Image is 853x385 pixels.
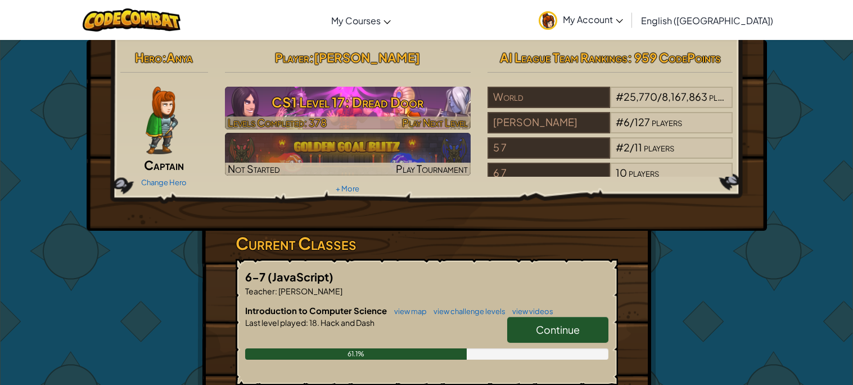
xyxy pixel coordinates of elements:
span: # [616,115,624,128]
span: Hack and Dash [319,317,374,328]
span: 11 [634,141,642,154]
span: players [644,141,674,154]
a: 5 7#2/11players [488,148,733,161]
span: Play Tournament [396,162,468,175]
span: : [309,50,314,65]
span: 2 [624,141,630,154]
h3: Current Classes [236,231,618,256]
a: view challenge levels [428,307,506,316]
span: 6 [624,115,630,128]
span: English ([GEOGRAPHIC_DATA]) [641,15,773,26]
span: AI League Team Rankings [500,50,628,65]
span: My Courses [331,15,381,26]
a: World#25,770/8,167,863players [488,97,733,110]
span: / [630,141,634,154]
div: World [488,87,610,108]
div: 6 7 [488,163,610,184]
span: Hero [135,50,162,65]
img: CS1 Level 17: Dread Door [225,87,471,129]
span: Player [275,50,309,65]
span: # [616,141,624,154]
span: 25,770 [624,90,657,103]
a: My Account [533,2,629,38]
span: Last level played [245,317,306,328]
span: Captain [144,157,184,173]
span: 127 [634,115,650,128]
span: : [306,317,308,328]
span: Anya [166,50,193,65]
div: [PERSON_NAME] [488,112,610,133]
a: My Courses [326,5,396,35]
a: English ([GEOGRAPHIC_DATA]) [635,5,779,35]
span: Play Next Level [402,116,468,129]
a: view map [389,307,427,316]
span: / [630,115,634,128]
span: [PERSON_NAME] [277,286,342,296]
span: My Account [563,14,623,25]
span: (JavaScript) [268,270,333,284]
img: avatar [539,11,557,30]
a: + More [336,184,359,193]
a: view videos [507,307,553,316]
span: players [709,90,739,103]
span: Introduction to Computer Science [245,305,389,316]
a: [PERSON_NAME]#6/127players [488,123,733,136]
span: : [162,50,166,65]
span: players [652,115,682,128]
span: Continue [536,323,580,336]
span: # [616,90,624,103]
img: CodeCombat logo [83,8,181,32]
span: 6-7 [245,270,268,284]
a: 6 710players [488,173,733,186]
span: 8,167,863 [662,90,707,103]
h3: CS1 Level 17: Dread Door [225,89,471,115]
span: Teacher [245,286,275,296]
a: Play Next Level [225,87,471,129]
span: 18. [308,317,319,328]
div: 61.1% [245,348,467,360]
span: players [629,166,659,179]
a: Not StartedPlay Tournament [225,133,471,176]
span: / [657,90,662,103]
span: : [275,286,277,296]
div: 5 7 [488,137,610,159]
span: Levels Completed: 378 [228,116,327,129]
img: Golden Goal [225,133,471,176]
span: 10 [616,166,627,179]
a: Change Hero [141,178,187,187]
span: [PERSON_NAME] [314,50,420,65]
span: Not Started [228,162,280,175]
span: : 959 CodePoints [628,50,721,65]
img: captain-pose.png [146,87,178,154]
